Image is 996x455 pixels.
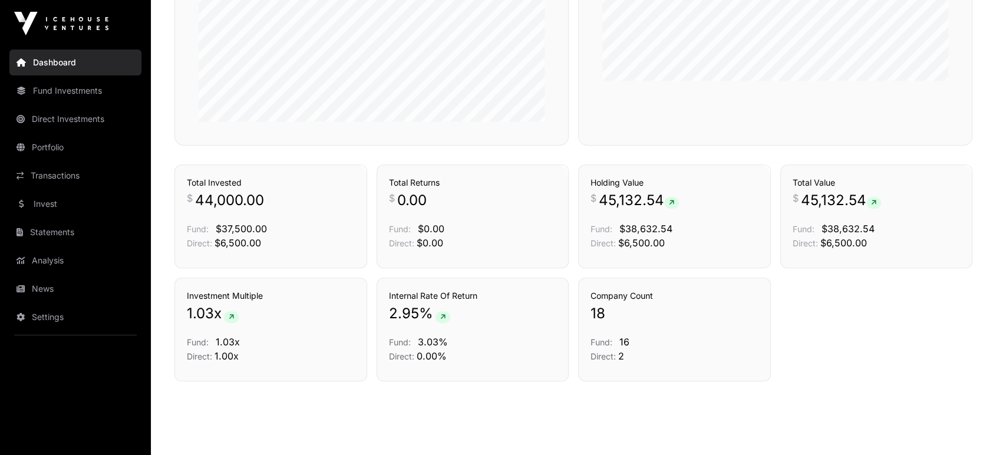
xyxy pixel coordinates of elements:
span: Fund: [187,337,209,347]
a: Analysis [9,248,141,273]
a: Portfolio [9,134,141,160]
a: Direct Investments [9,106,141,132]
span: Fund: [793,224,814,234]
span: $ [389,191,395,205]
span: 2 [618,350,624,362]
span: $6,500.00 [820,237,867,249]
a: News [9,276,141,302]
img: Icehouse Ventures Logo [14,12,108,35]
span: 45,132.54 [801,191,881,210]
span: $ [793,191,799,205]
h3: Investment Multiple [187,290,355,302]
span: Fund: [389,337,411,347]
a: Fund Investments [9,78,141,104]
a: Statements [9,219,141,245]
span: 2.95 [389,304,419,323]
span: Direct: [389,238,414,248]
a: Dashboard [9,50,141,75]
span: $38,632.54 [619,223,672,235]
span: 0.00% [417,350,447,362]
span: 3.03% [418,336,448,348]
span: Direct: [187,238,212,248]
span: Direct: [591,351,616,361]
span: Direct: [591,238,616,248]
h3: Company Count [591,290,758,302]
span: $37,500.00 [216,223,267,235]
span: $38,632.54 [822,223,875,235]
span: $ [591,191,596,205]
span: Direct: [389,351,414,361]
span: 1.03 [187,304,214,323]
h3: Total Invested [187,177,355,189]
span: 1.03x [216,336,240,348]
span: $6,500.00 [215,237,261,249]
h3: Total Value [793,177,961,189]
span: x [214,304,222,323]
span: $0.00 [418,223,444,235]
span: Fund: [591,337,612,347]
iframe: Chat Widget [937,398,996,455]
span: Fund: [591,224,612,234]
h3: Internal Rate Of Return [389,290,557,302]
span: 44,000.00 [195,191,264,210]
span: 18 [591,304,605,323]
span: Direct: [187,351,212,361]
span: 45,132.54 [599,191,679,210]
span: 0.00 [397,191,427,210]
span: $0.00 [417,237,443,249]
span: $ [187,191,193,205]
a: Transactions [9,163,141,189]
a: Settings [9,304,141,330]
a: Invest [9,191,141,217]
h3: Total Returns [389,177,557,189]
span: $6,500.00 [618,237,665,249]
h3: Holding Value [591,177,758,189]
span: Direct: [793,238,818,248]
span: Fund: [389,224,411,234]
span: 1.00x [215,350,239,362]
span: Fund: [187,224,209,234]
span: % [419,304,433,323]
span: 16 [619,336,629,348]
